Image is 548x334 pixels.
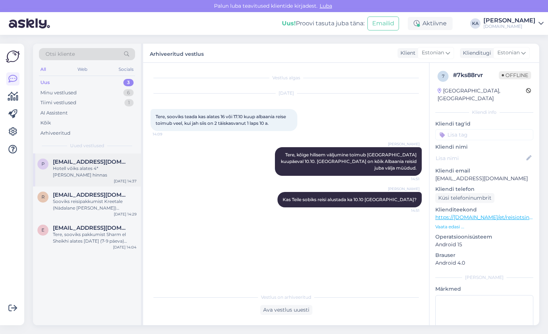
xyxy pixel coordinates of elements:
[150,75,422,81] div: Vestlus algas
[453,71,499,80] div: # 7ks88rvr
[392,208,420,213] span: 14:51
[435,143,533,151] p: Kliendi nimi
[39,65,47,74] div: All
[150,48,204,58] label: Arhiveeritud vestlus
[408,17,453,30] div: Aktiivne
[435,175,533,182] p: [EMAIL_ADDRESS][DOMAIN_NAME]
[40,109,68,117] div: AI Assistent
[422,49,444,57] span: Estonian
[283,197,417,202] span: Kas Teile sobiks reisi alustada ka 10.10 [GEOGRAPHIC_DATA]?
[435,251,533,259] p: Brauser
[435,193,494,203] div: Küsi telefoninumbrit
[435,259,533,267] p: Android 4.0
[435,185,533,193] p: Kliendi telefon
[435,109,533,116] div: Kliendi info
[40,130,70,137] div: Arhiveeritud
[123,89,134,97] div: 6
[392,176,420,182] span: 14:51
[117,65,135,74] div: Socials
[53,192,129,198] span: rinka27@hotmail.com
[442,73,444,79] span: 7
[40,99,76,106] div: Tiimi vestlused
[123,79,134,86] div: 3
[53,165,137,178] div: Hotell võiks alates 4* [PERSON_NAME] hinnas
[153,131,180,137] span: 14:09
[483,18,536,23] div: [PERSON_NAME]
[53,159,129,165] span: paljakevelyn@gmail.com
[282,20,296,27] b: Uus!
[41,161,45,167] span: p
[261,294,311,301] span: Vestlus on arhiveeritud
[53,231,137,244] div: Tere, sooviks pakkumist Sharm el Sheikhi alates [DATE] (7-9 päeva) [PERSON_NAME] inimesele kõik h...
[470,18,480,29] div: KA
[367,17,399,30] button: Emailid
[282,19,364,28] div: Proovi tasuta juba täna:
[76,65,89,74] div: Web
[483,18,544,29] a: [PERSON_NAME][DOMAIN_NAME]
[53,198,137,211] div: Sooviks reisipakkumist Kreetale (Nädalane [PERSON_NAME]) algusega 5/6. okt ja kolmele täiskasvanu...
[41,227,44,233] span: e
[124,99,134,106] div: 1
[260,305,312,315] div: Ava vestlus uuesti
[388,186,420,192] span: [PERSON_NAME]
[113,244,137,250] div: [DATE] 14:04
[46,50,75,58] span: Otsi kliente
[435,274,533,281] div: [PERSON_NAME]
[114,178,137,184] div: [DATE] 14:37
[388,141,420,147] span: [PERSON_NAME]
[438,87,526,102] div: [GEOGRAPHIC_DATA], [GEOGRAPHIC_DATA]
[6,50,20,63] img: Askly Logo
[281,152,418,171] span: Tere, kõige hilisem väljumine toimub [GEOGRAPHIC_DATA] kuupäeval 10.10. [GEOGRAPHIC_DATA] on kõik...
[150,90,422,97] div: [DATE]
[114,211,137,217] div: [DATE] 14:29
[436,154,525,162] input: Lisa nimi
[398,49,415,57] div: Klient
[435,285,533,293] p: Märkmed
[435,206,533,214] p: Klienditeekond
[156,114,287,126] span: Tere, sooviks teada kas alates 16 või 17.10 kuup albaania reise toimub veel, kui jah siis on 2 tä...
[435,167,533,175] p: Kliendi email
[460,49,491,57] div: Klienditugi
[317,3,334,9] span: Luba
[435,129,533,140] input: Lisa tag
[435,224,533,230] p: Vaata edasi ...
[435,233,533,241] p: Operatsioonisüsteem
[499,71,531,79] span: Offline
[40,79,50,86] div: Uus
[435,241,533,248] p: Android 15
[40,119,51,127] div: Kõik
[483,23,536,29] div: [DOMAIN_NAME]
[435,120,533,128] p: Kliendi tag'id
[70,142,104,149] span: Uued vestlused
[53,225,129,231] span: estonianjack@gmail.com
[41,194,45,200] span: r
[40,89,77,97] div: Minu vestlused
[497,49,520,57] span: Estonian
